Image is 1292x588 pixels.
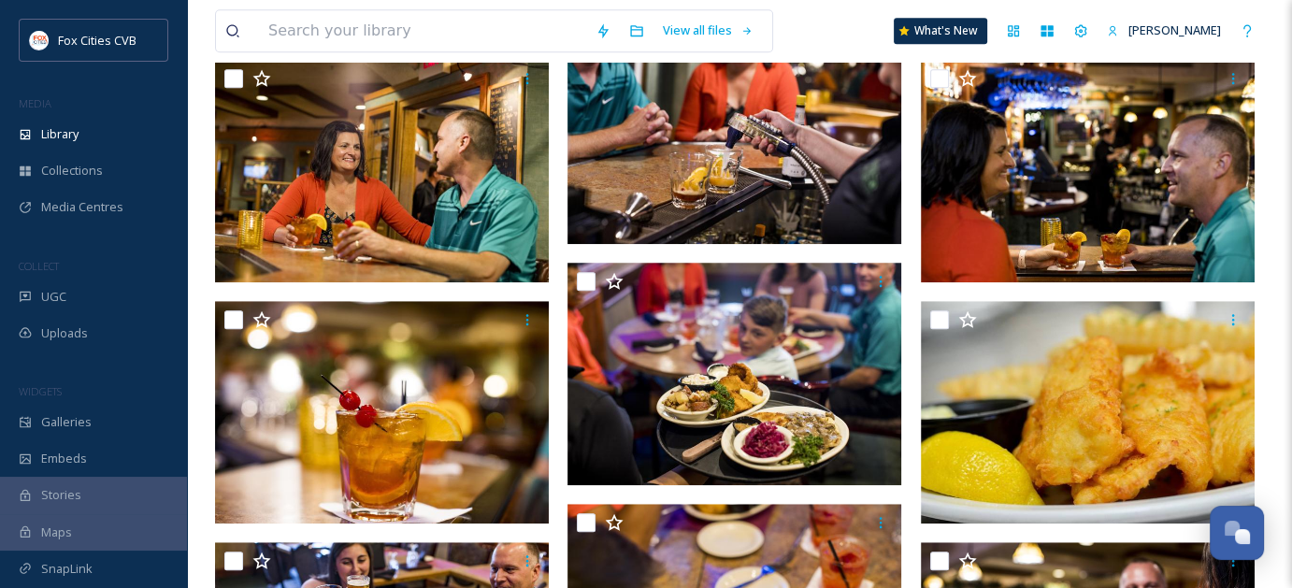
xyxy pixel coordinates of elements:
[567,262,901,484] img: Mark's East Side - Supper Club - Appleton (4).jpg
[653,12,763,49] a: View all files
[41,324,88,342] span: Uploads
[215,60,549,282] img: Mark's East Side - Supper Club - Appleton (19).jpg
[41,523,72,541] span: Maps
[921,301,1255,523] img: Mark's East Side (3).jpg
[41,288,66,306] span: UGC
[567,21,901,243] img: Mark's East Side - Supper Club - Appleton (14).jpg
[1210,506,1264,560] button: Open Chat
[41,450,87,467] span: Embeds
[19,259,59,273] span: COLLECT
[894,18,987,44] a: What's New
[41,162,103,179] span: Collections
[921,60,1255,282] img: Mark's East Side - Supper Club - Appleton (20).jpg
[1098,12,1230,49] a: [PERSON_NAME]
[41,560,93,578] span: SnapLink
[259,10,586,51] input: Search your library
[41,486,81,504] span: Stories
[41,125,79,143] span: Library
[30,31,49,50] img: images.png
[215,301,549,523] img: Mark's East Side - Supper Club - Appleton (17).jpg
[19,384,62,398] span: WIDGETS
[41,198,123,216] span: Media Centres
[19,96,51,110] span: MEDIA
[41,413,92,431] span: Galleries
[58,32,136,49] span: Fox Cities CVB
[1128,22,1221,38] span: [PERSON_NAME]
